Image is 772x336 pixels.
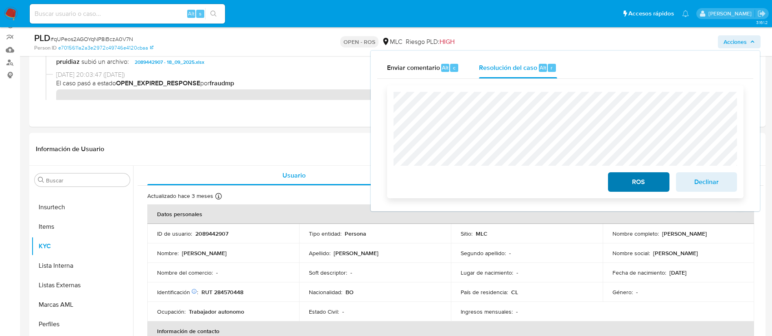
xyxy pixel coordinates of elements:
p: Ocupación : [157,308,186,315]
span: HIGH [440,37,455,46]
span: Riesgo PLD: [406,37,455,46]
p: - [636,288,638,296]
span: 3.161.2 [756,19,768,26]
p: MLC [476,230,488,237]
a: Notificaciones [682,10,689,17]
p: Trabajador autonomo [189,308,244,315]
button: Lista Interna [31,256,133,275]
p: País de residencia : [461,288,508,296]
p: - [350,269,352,276]
button: Acciones [718,35,761,48]
span: s [199,10,201,17]
p: Nacionalidad : [309,288,342,296]
a: e7015611a2a3e2972c49746e4120cbaa [58,44,153,52]
span: Accesos rápidos [628,9,674,18]
p: - [216,269,218,276]
p: - [342,308,344,315]
span: Alt [188,10,195,17]
span: ROS [619,173,658,191]
b: PLD [34,31,50,44]
button: Items [31,217,133,236]
p: Fecha de nacimiento : [612,269,666,276]
p: Actualizado hace 3 meses [147,192,213,200]
p: [PERSON_NAME] [653,249,698,257]
div: MLC [382,37,402,46]
p: CL [511,288,518,296]
p: Sitio : [461,230,472,237]
p: Tipo entidad : [309,230,341,237]
p: OPEN - ROS [340,36,378,48]
button: Perfiles [31,314,133,334]
span: c [453,64,455,72]
button: Declinar [676,172,737,192]
p: Segundo apellido : [461,249,506,257]
p: [PERSON_NAME] [334,249,378,257]
p: rociodaniela.benavidescatalan@mercadolibre.cl [709,10,755,17]
button: KYC [31,236,133,256]
span: Resolución del caso [479,63,537,72]
b: Person ID [34,44,57,52]
p: Nombre social : [612,249,650,257]
h1: Información de Usuario [36,145,104,153]
p: Lugar de nacimiento : [461,269,513,276]
p: 2089442907 [195,230,228,237]
p: Nombre : [157,249,179,257]
button: Buscar [38,177,44,183]
p: Nombre completo : [612,230,659,237]
span: # qUPeos2AGOYqNP8iBczA0V7N [50,35,133,43]
span: Usuario [282,171,306,180]
p: Persona [345,230,366,237]
p: - [516,308,518,315]
p: Apellido : [309,249,330,257]
input: Buscar usuario o caso... [30,9,225,19]
button: Marcas AML [31,295,133,314]
button: search-icon [205,8,222,20]
span: r [551,64,553,72]
p: Identificación : [157,288,198,296]
input: Buscar [46,177,127,184]
button: Insurtech [31,197,133,217]
p: Soft descriptor : [309,269,347,276]
span: Declinar [687,173,726,191]
p: - [509,249,511,257]
p: BO [346,288,354,296]
p: [DATE] [669,269,687,276]
p: Género : [612,288,633,296]
span: Acciones [724,35,747,48]
p: [PERSON_NAME] [182,249,227,257]
th: Datos personales [147,204,754,224]
p: Estado Civil : [309,308,339,315]
p: ID de usuario : [157,230,192,237]
p: [PERSON_NAME] [662,230,707,237]
p: RUT 284570448 [201,288,243,296]
span: Alt [540,64,546,72]
span: Alt [442,64,448,72]
a: Salir [757,9,766,18]
button: ROS [608,172,669,192]
p: - [516,269,518,276]
span: Enviar comentario [387,63,440,72]
p: Ingresos mensuales : [461,308,513,315]
p: Nombre del comercio : [157,269,213,276]
button: Listas Externas [31,275,133,295]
